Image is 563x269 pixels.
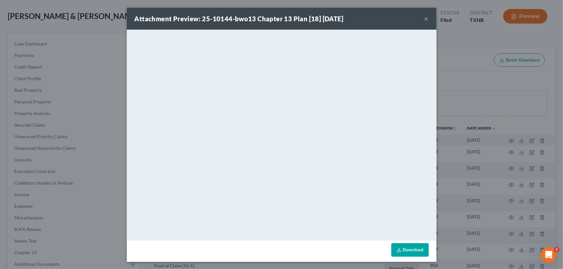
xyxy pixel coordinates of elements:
button: × [424,15,429,23]
a: Download [391,243,429,257]
span: 2 [554,247,559,252]
iframe: <object ng-attr-data='[URL][DOMAIN_NAME]' type='application/pdf' width='100%' height='650px'></ob... [127,30,437,239]
iframe: Intercom live chat [541,247,557,263]
strong: Attachment Preview: 25-10144-bwo13 Chapter 13 Plan [18] [DATE] [135,15,344,23]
